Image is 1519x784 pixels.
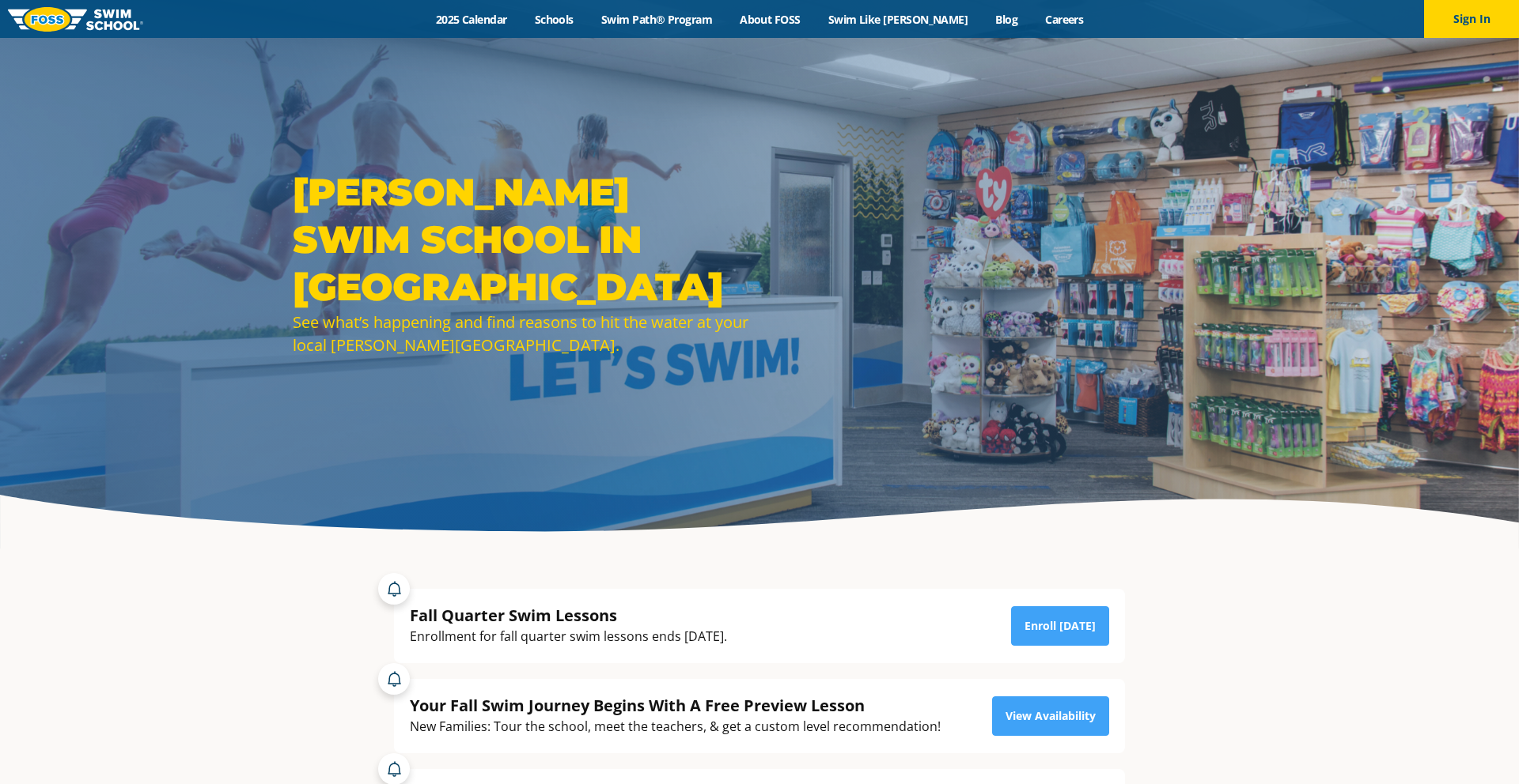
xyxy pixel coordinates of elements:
[410,695,941,716] div: Your Fall Swim Journey Begins With A Free Preview Lesson
[410,626,727,647] div: Enrollment for fall quarter swim lessons ends [DATE].
[422,12,521,27] a: 2025 Calendar
[8,7,143,32] img: FOSS Swim School Logo
[1011,606,1109,646] a: Enroll [DATE]
[992,696,1109,736] a: View Availability
[521,12,587,27] a: Schools
[293,168,752,311] h1: [PERSON_NAME] Swim School in [GEOGRAPHIC_DATA]
[587,12,725,27] a: Swim Path® Program
[410,605,727,626] div: Fall Quarter Swim Lessons
[1032,12,1097,27] a: Careers
[726,12,815,27] a: About FOSS
[982,12,1032,27] a: Blog
[814,12,982,27] a: Swim Like [PERSON_NAME]
[293,311,752,356] div: See what’s happening and find reasons to hit the water at your local [PERSON_NAME][GEOGRAPHIC_DATA].
[410,716,941,737] div: New Families: Tour the school, meet the teachers, & get a custom level recommendation!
